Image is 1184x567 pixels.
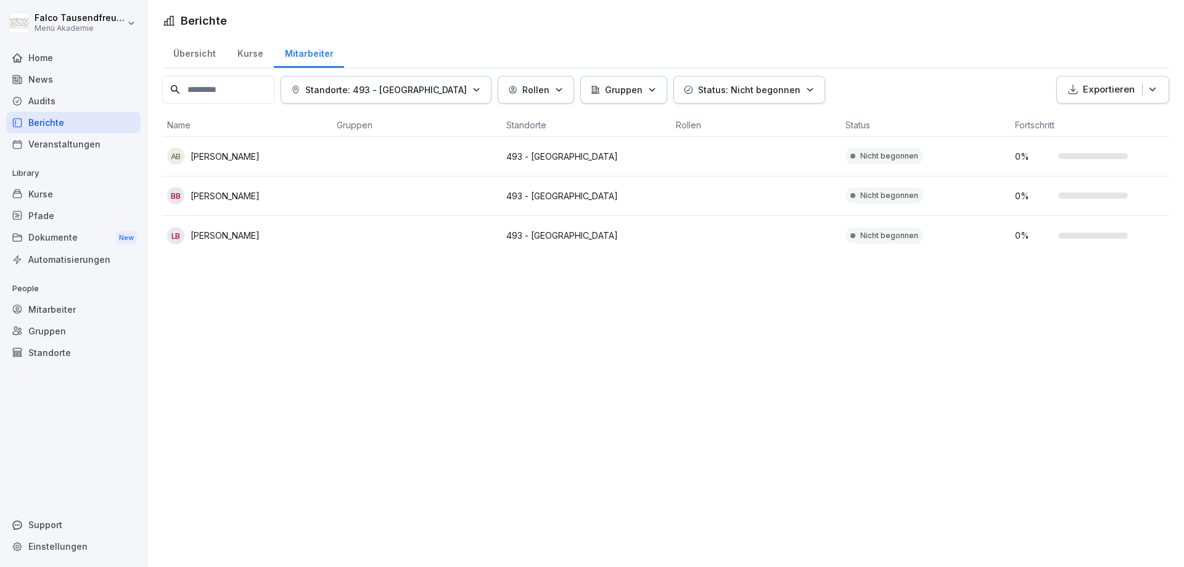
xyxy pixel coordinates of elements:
a: Veranstaltungen [6,133,141,155]
button: Gruppen [580,76,667,104]
p: 0 % [1015,229,1052,242]
div: BB [167,187,184,204]
p: 0 % [1015,150,1052,163]
th: Rollen [671,114,841,137]
a: Kurse [226,36,274,68]
p: Gruppen [605,83,643,96]
p: Status: Nicht begonnen [698,83,800,96]
p: Nicht begonnen [860,190,918,201]
a: Home [6,47,141,68]
a: DokumenteNew [6,226,141,249]
div: New [116,231,137,245]
a: Mitarbeiter [274,36,344,68]
p: Falco Tausendfreund [35,13,125,23]
th: Status [841,114,1010,137]
a: Berichte [6,112,141,133]
a: Kurse [6,183,141,205]
a: News [6,68,141,90]
th: Fortschritt [1010,114,1180,137]
div: LB [167,227,184,244]
p: [PERSON_NAME] [191,150,260,163]
a: Standorte [6,342,141,363]
button: Status: Nicht begonnen [673,76,825,104]
th: Gruppen [332,114,501,137]
div: Support [6,514,141,536]
a: Audits [6,90,141,112]
p: Nicht begonnen [860,230,918,241]
a: Mitarbeiter [6,299,141,320]
h1: Berichte [181,12,227,29]
button: Standorte: 493 - [GEOGRAPHIC_DATA] [281,76,491,104]
div: AB [167,147,184,165]
a: Gruppen [6,320,141,342]
th: Standorte [501,114,671,137]
div: Dokumente [6,226,141,249]
a: Pfade [6,205,141,226]
p: [PERSON_NAME] [191,229,260,242]
p: Standorte: 493 - [GEOGRAPHIC_DATA] [305,83,467,96]
p: 493 - [GEOGRAPHIC_DATA] [506,150,666,163]
button: Exportieren [1056,76,1169,104]
a: Automatisierungen [6,249,141,270]
p: Menü Akademie [35,24,125,33]
p: Library [6,163,141,183]
p: Exportieren [1083,83,1135,97]
p: Rollen [522,83,549,96]
button: Rollen [498,76,574,104]
p: 493 - [GEOGRAPHIC_DATA] [506,229,666,242]
a: Einstellungen [6,536,141,557]
p: [PERSON_NAME] [191,189,260,202]
p: 0 % [1015,189,1052,202]
a: Übersicht [162,36,226,68]
th: Name [162,114,332,137]
p: 493 - [GEOGRAPHIC_DATA] [506,189,666,202]
p: People [6,279,141,299]
p: Nicht begonnen [860,151,918,162]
